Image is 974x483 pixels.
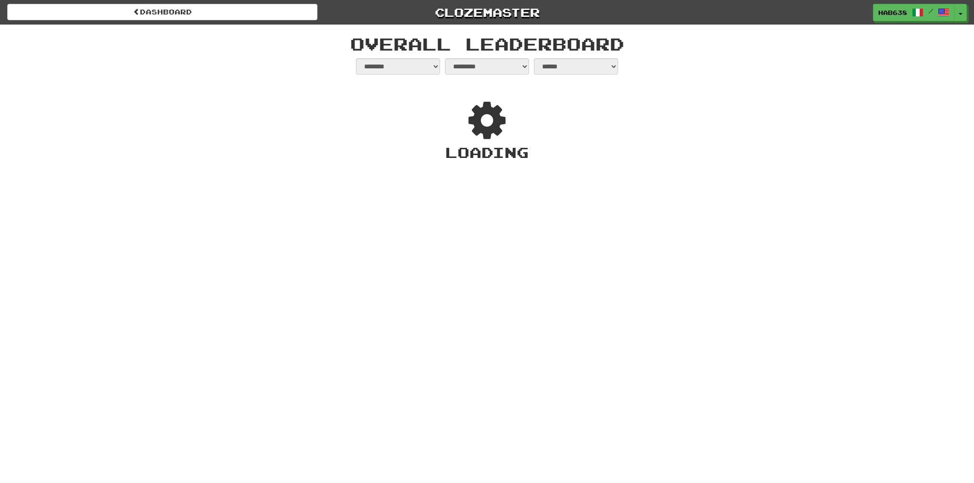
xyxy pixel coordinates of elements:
a: Clozemaster [332,4,642,21]
span: / [928,8,933,14]
span: hab638 [878,8,907,17]
a: dashboard [7,4,317,20]
a: hab638 / [873,4,955,21]
div: Loading [354,142,620,163]
h1: Overall Leaderboard [213,34,761,53]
